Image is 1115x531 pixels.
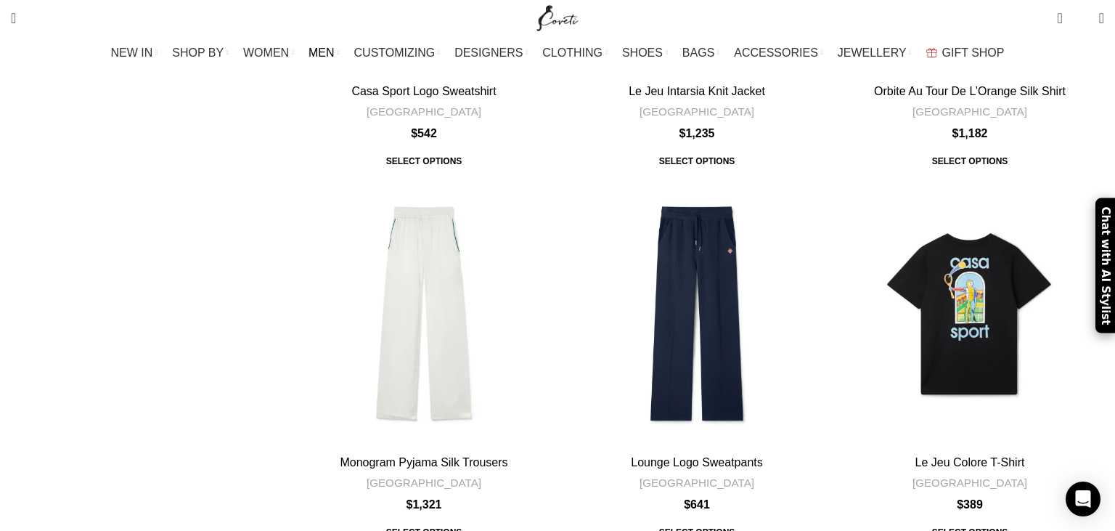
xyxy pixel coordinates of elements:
[1077,15,1087,25] span: 0
[952,127,959,139] span: $
[629,85,765,97] a: Le Jeu Intarsia Knit Jacket
[922,149,1018,175] span: Select options
[172,38,229,68] a: SHOP BY
[836,179,1104,448] a: Le Jeu Colore T-Shirt
[454,46,523,60] span: DESIGNERS
[679,127,715,139] bdi: 1,235
[111,38,158,68] a: NEW IN
[354,46,436,60] span: CUSTOMIZING
[4,4,23,33] a: Search
[1066,482,1100,516] div: Open Intercom Messenger
[915,456,1025,469] a: Le Jeu Colore T-Shirt
[912,475,1027,490] a: [GEOGRAPHIC_DATA]
[640,475,754,490] a: [GEOGRAPHIC_DATA]
[682,46,714,60] span: BAGS
[1050,4,1069,33] a: 0
[309,46,335,60] span: MEN
[734,38,823,68] a: ACCESSORIES
[376,149,473,175] a: Select options for “Casa Sport Logo Sweatshirt”
[111,46,153,60] span: NEW IN
[367,104,481,119] a: [GEOGRAPHIC_DATA]
[407,498,413,511] span: $
[243,38,294,68] a: WOMEN
[340,456,507,469] a: Monogram Pyjama Silk Trousers
[354,38,441,68] a: CUSTOMIZING
[684,498,710,511] bdi: 641
[640,104,754,119] a: [GEOGRAPHIC_DATA]
[926,48,937,57] img: GiftBag
[1074,4,1088,33] div: My Wishlist
[542,46,603,60] span: CLOTHING
[622,38,668,68] a: SHOES
[649,149,746,175] a: Select options for “Le Jeu Intarsia Knit Jacket”
[957,498,983,511] bdi: 389
[309,38,339,68] a: MEN
[376,149,473,175] span: Select options
[734,46,818,60] span: ACCESSORIES
[290,179,558,448] a: Monogram Pyjama Silk Trousers
[682,38,719,68] a: BAGS
[952,127,988,139] bdi: 1,182
[243,46,289,60] span: WOMEN
[874,85,1066,97] a: Orbite Au Tour De L’Orange Silk Shirt
[563,179,831,448] a: Lounge Logo Sweatpants
[679,127,686,139] span: $
[4,38,1111,68] div: Main navigation
[534,11,582,23] a: Site logo
[912,104,1027,119] a: [GEOGRAPHIC_DATA]
[631,456,762,469] a: Lounge Logo Sweatpants
[942,46,1005,60] span: GIFT SHOP
[922,149,1018,175] a: Select options for “Orbite Au Tour De L'Orange Silk Shirt”
[622,46,663,60] span: SHOES
[367,475,481,490] a: [GEOGRAPHIC_DATA]
[838,46,907,60] span: JEWELLERY
[926,38,1005,68] a: GIFT SHOP
[1058,7,1069,18] span: 0
[411,127,437,139] bdi: 542
[454,38,528,68] a: DESIGNERS
[172,46,224,60] span: SHOP BY
[351,85,496,97] a: Casa Sport Logo Sweatshirt
[542,38,608,68] a: CLOTHING
[411,127,417,139] span: $
[684,498,690,511] span: $
[838,38,912,68] a: JEWELLERY
[649,149,746,175] span: Select options
[957,498,963,511] span: $
[407,498,442,511] bdi: 1,321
